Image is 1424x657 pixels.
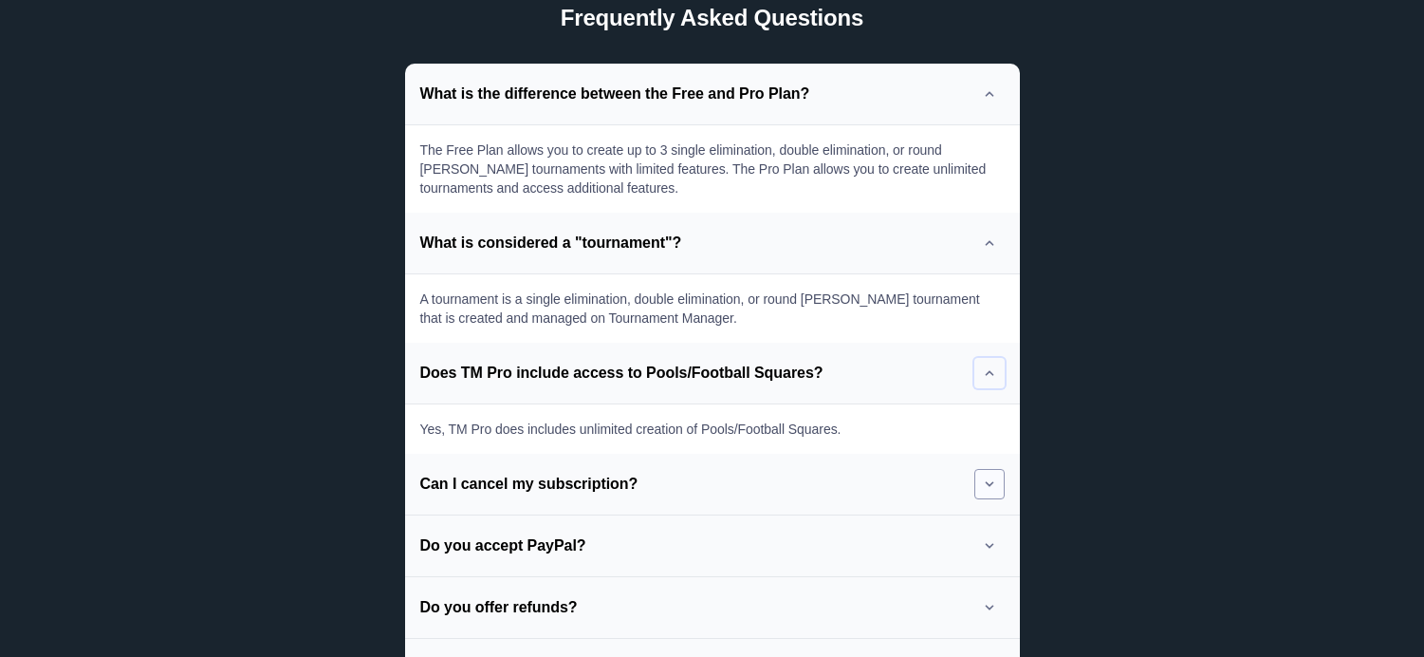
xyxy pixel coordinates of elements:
[420,234,682,253] h2: What is considered a "tournament"?
[420,598,578,617] h2: Do you offer refunds?
[420,420,1005,439] span: Yes, TM Pro does includes unlimited creation of Pools/Football Squares.
[420,290,1005,328] span: A tournament is a single elimination, double elimination, or round [PERSON_NAME] tournament that ...
[420,475,638,494] h2: Can I cancel my subscription?
[420,536,586,555] h2: Do you accept PayPal?
[420,141,1005,197] span: The Free Plan allows you to create up to 3 single elimination, double elimination, or round [PERS...
[561,3,863,33] h2: Frequently Asked Questions
[420,84,810,103] h2: What is the difference between the Free and Pro Plan?
[420,364,823,383] h2: Does TM Pro include access to Pools/Football Squares?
